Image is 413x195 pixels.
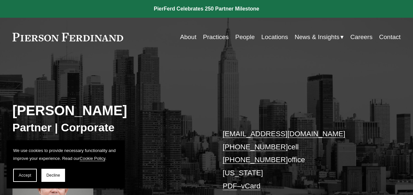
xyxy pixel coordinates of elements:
[261,31,288,43] a: Locations
[203,31,229,43] a: Practices
[13,169,37,182] button: Accept
[223,156,288,164] a: [PHONE_NUMBER]
[223,130,345,138] a: [EMAIL_ADDRESS][DOMAIN_NAME]
[379,31,401,43] a: Contact
[7,140,125,188] section: Cookie banner
[223,143,288,151] a: [PHONE_NUMBER]
[350,31,373,43] a: Careers
[41,169,65,182] button: Decline
[12,120,207,134] h3: Partner | Corporate
[223,182,237,190] a: PDF
[180,31,196,43] a: About
[80,156,105,161] a: Cookie Policy
[12,102,207,119] h2: [PERSON_NAME]
[241,182,261,190] a: vCard
[46,173,60,178] span: Decline
[19,173,31,178] span: Accept
[295,31,344,43] a: folder dropdown
[295,32,339,43] span: News & Insights
[223,127,384,192] p: cell office [US_STATE] –
[13,147,118,162] p: We use cookies to provide necessary functionality and improve your experience. Read our .
[235,31,255,43] a: People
